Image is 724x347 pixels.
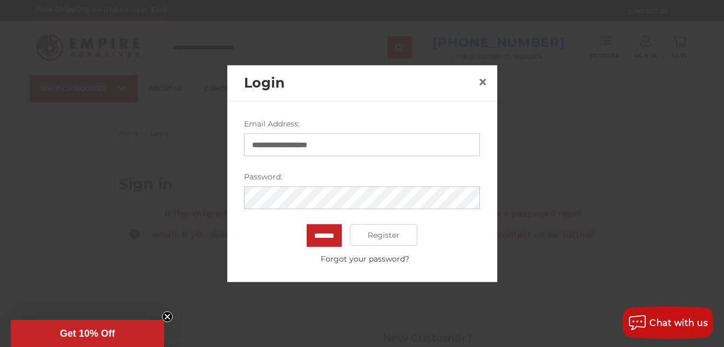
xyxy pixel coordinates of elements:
[60,328,115,339] span: Get 10% Off
[649,318,708,328] span: Chat with us
[11,320,164,347] div: Get 10% OffClose teaser
[250,253,480,265] a: Forgot your password?
[162,311,173,322] button: Close teaser
[478,71,488,92] span: ×
[474,73,491,90] a: Close
[244,118,480,130] label: Email Address:
[244,73,474,94] h2: Login
[244,171,480,183] label: Password:
[622,306,713,339] button: Chat with us
[350,224,417,246] a: Register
